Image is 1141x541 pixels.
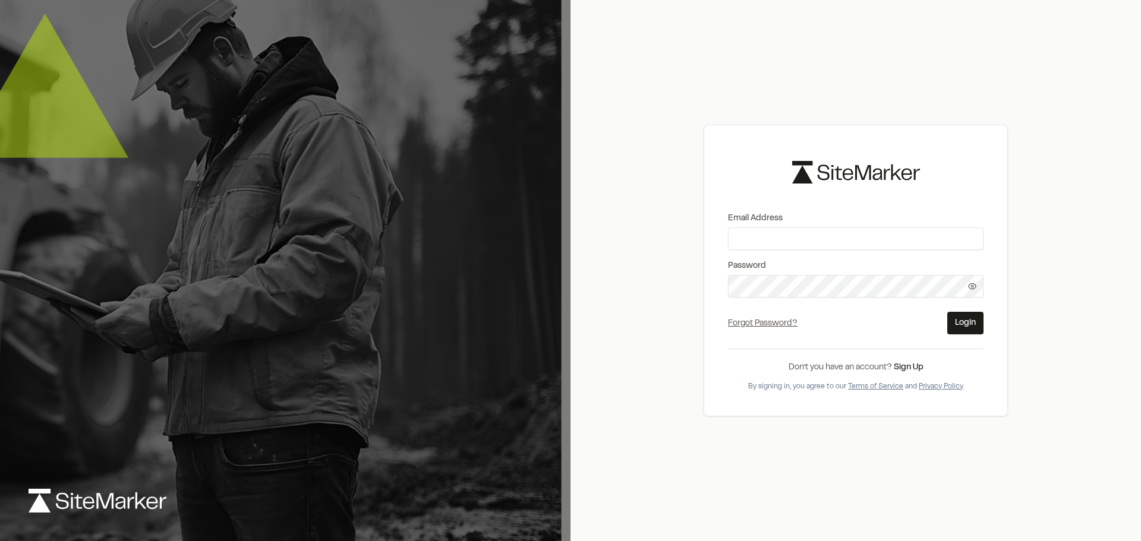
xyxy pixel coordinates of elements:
div: By signing in, you agree to our and [728,381,984,392]
button: Login [947,312,984,334]
a: Forgot Password? [728,320,798,327]
label: Email Address [728,212,984,225]
div: Don’t you have an account? [728,361,984,374]
label: Password [728,260,984,273]
button: Terms of Service [848,381,903,392]
button: Privacy Policy [919,381,963,392]
a: Sign Up [894,364,923,371]
img: logo-white-rebrand.svg [29,489,166,512]
img: logo-black-rebrand.svg [792,161,920,183]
